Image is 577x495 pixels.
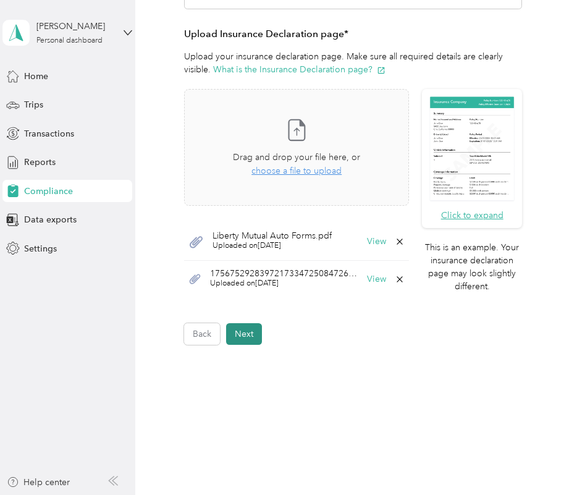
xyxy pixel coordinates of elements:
[226,323,262,345] button: Next
[184,50,522,76] p: Upload your insurance declaration page. Make sure all required details are clearly visible.
[213,240,332,252] span: Uploaded on [DATE]
[24,185,73,198] span: Compliance
[213,232,332,240] span: Liberty Mutual Auto Forms.pdf
[429,96,515,203] img: Sample insurance declaration
[251,166,342,176] span: choose a file to upload
[7,476,70,489] button: Help center
[24,156,56,169] span: Reports
[367,237,386,246] button: View
[210,278,358,289] span: Uploaded on [DATE]
[24,70,48,83] span: Home
[213,63,385,76] button: What is the Insurance Declaration page?
[36,37,103,44] div: Personal dashboard
[36,20,114,33] div: [PERSON_NAME]
[24,127,74,140] span: Transactions
[422,241,521,293] p: This is an example. Your insurance declaration page may look slightly different.
[210,269,358,278] span: 17567529283972173347250847265607.jpg
[184,27,522,42] h3: Upload Insurance Declaration page*
[441,209,503,222] button: Click to expand
[184,323,220,345] button: Back
[24,213,77,226] span: Data exports
[24,98,43,111] span: Trips
[508,426,577,495] iframe: Everlance-gr Chat Button Frame
[185,90,409,205] span: Drag and drop your file here, orchoose a file to upload
[233,152,360,163] span: Drag and drop your file here, or
[24,242,57,255] span: Settings
[367,275,386,284] button: View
